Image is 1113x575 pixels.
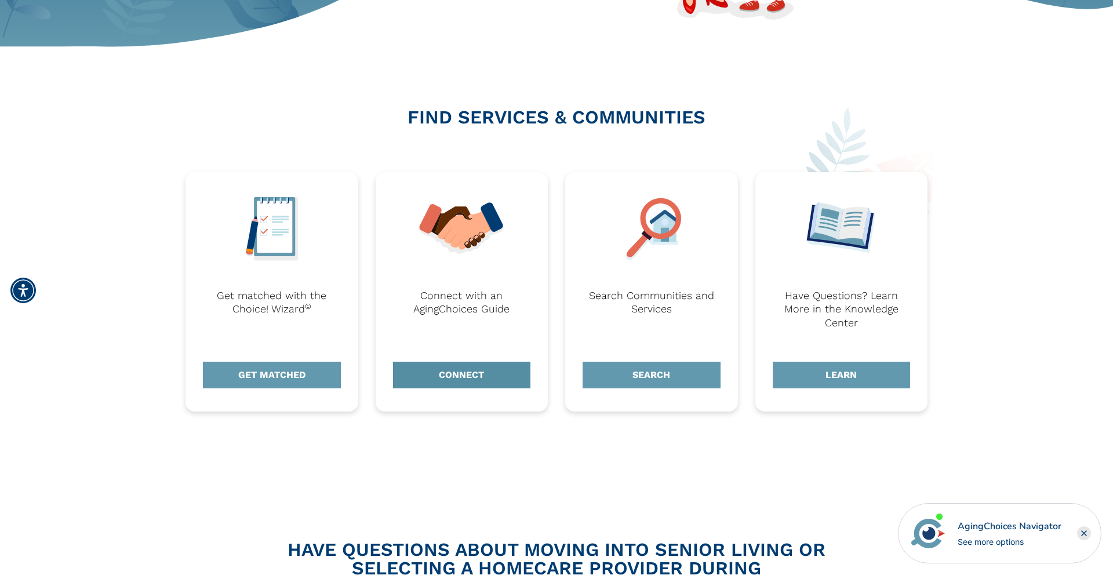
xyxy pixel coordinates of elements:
a: CONNECT [393,362,531,388]
div: Accessibility Menu [10,278,36,303]
img: Notebook [245,196,299,261]
h2: FIND SERVICES & COMMUNITIES [185,108,927,126]
img: avatar [908,514,948,553]
div: Connect with an AgingChoices Guide [393,289,531,330]
a: GET MATCHED [203,362,341,388]
a: SEARCH [583,362,721,388]
sup: © [305,301,311,311]
div: Search Communities and Services [583,289,721,330]
div: Get matched with the Choice! Wizard [203,289,341,330]
div: See more options [958,536,1061,548]
img: Book [805,202,878,254]
div: AgingChoices Navigator [958,519,1061,533]
img: Hands [419,202,505,254]
img: Search [617,196,686,261]
a: LEARN [773,362,911,388]
div: Have Questions? Learn More in the Knowledge Center [773,289,911,330]
div: Close [1077,526,1091,540]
